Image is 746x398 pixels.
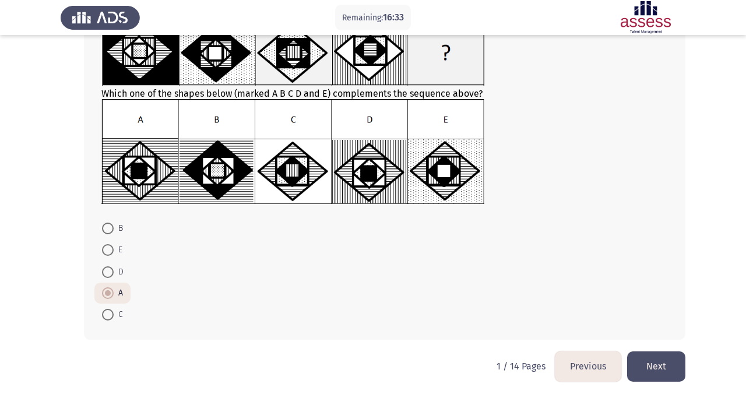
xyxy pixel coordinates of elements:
button: load next page [627,351,685,381]
img: Assessment logo of ASSESS Focus 4 Module Assessment (EN/AR) (Advanced - IB) [606,1,685,34]
img: UkFYYV8wOThfQi5wbmcxNjkxMzM0MjMzMDEw.png [101,99,484,204]
img: Assess Talent Management logo [61,1,140,34]
span: A [114,286,123,300]
span: E [114,243,122,257]
span: 16:33 [383,12,404,23]
div: Which one of the shapes below (marked A B C D and E) complements the sequence above? [101,18,668,206]
span: C [114,308,123,322]
span: B [114,221,123,235]
p: 1 / 14 Pages [497,361,546,372]
span: D [114,265,124,279]
button: load previous page [555,351,621,381]
p: Remaining: [342,10,404,25]
img: UkFYYV8wOThfQS5wbmcxNjkxMzM0MjA5NjIw.png [101,18,484,86]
